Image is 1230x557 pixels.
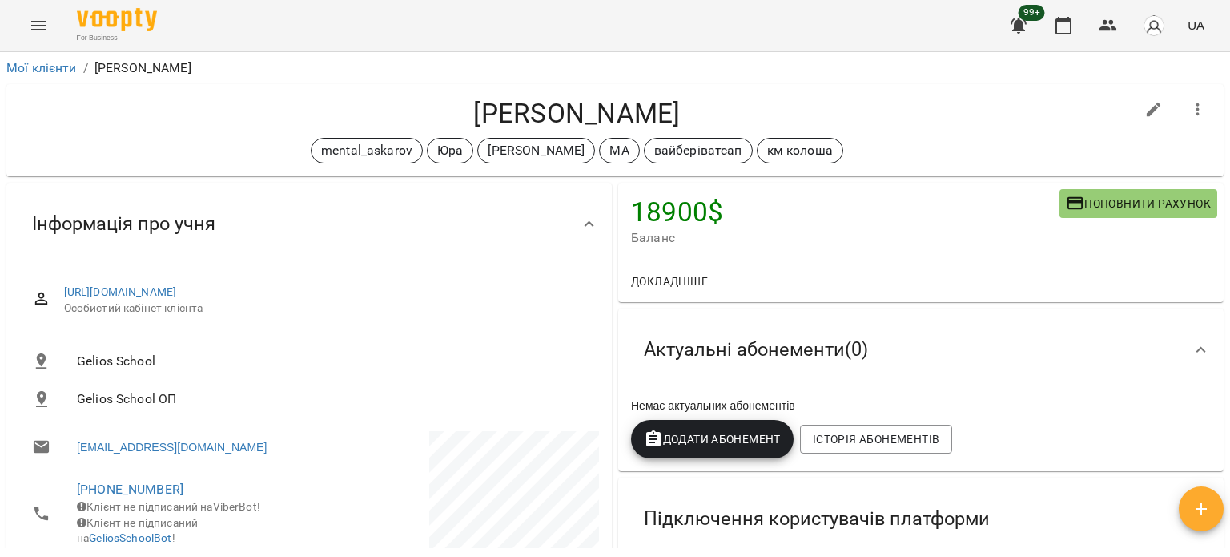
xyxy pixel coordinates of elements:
[1181,10,1211,40] button: UA
[64,285,177,298] a: [URL][DOMAIN_NAME]
[488,141,585,160] p: [PERSON_NAME]
[6,183,612,265] div: Інформація про учня
[644,430,781,449] span: Додати Абонемент
[767,141,833,160] p: км колоша
[631,196,1059,228] h4: 18900 $
[83,59,88,78] li: /
[644,337,868,362] span: Актуальні абонементи ( 0 )
[599,138,639,163] div: МА
[427,138,473,163] div: Юра
[437,141,463,160] p: Юра
[77,439,267,455] a: [EMAIL_ADDRESS][DOMAIN_NAME]
[654,141,742,160] p: вайберіватсап
[77,33,157,43] span: For Business
[1019,5,1045,21] span: 99+
[625,267,714,296] button: Докладніше
[32,212,215,236] span: Інформація про учня
[609,141,629,160] p: МА
[628,394,1214,417] div: Немає актуальних абонементів
[477,138,595,163] div: [PERSON_NAME]
[631,420,794,458] button: Додати Абонемент
[89,531,171,544] a: GeliosSchoolBot
[77,516,198,545] span: Клієнт не підписаний на !
[800,425,952,454] button: Історія абонементів
[77,482,183,497] a: [PHONE_NUMBER]
[77,500,260,513] span: Клієнт не підписаний на ViberBot!
[19,97,1135,130] h4: [PERSON_NAME]
[618,309,1224,391] div: Актуальні абонементи(0)
[77,8,157,31] img: Voopty Logo
[64,301,586,317] span: Особистий кабінет клієнта
[6,59,1224,78] nav: breadcrumb
[1143,14,1165,37] img: avatar_s.png
[1066,194,1211,213] span: Поповнити рахунок
[77,389,586,409] span: Gelios School ОП
[631,272,708,291] span: Докладніше
[631,228,1059,248] span: Баланс
[644,138,753,163] div: вайберіватсап
[644,507,990,531] span: Підключення користувачів платформи
[19,6,58,45] button: Menu
[813,430,939,449] span: Історія абонементів
[321,141,412,160] p: mental_askarov
[757,138,843,163] div: км колоша
[94,59,191,78] p: [PERSON_NAME]
[311,138,423,163] div: mental_askarov
[77,352,586,371] span: Gelios School
[1059,189,1217,218] button: Поповнити рахунок
[1188,17,1204,34] span: UA
[6,60,77,75] a: Мої клієнти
